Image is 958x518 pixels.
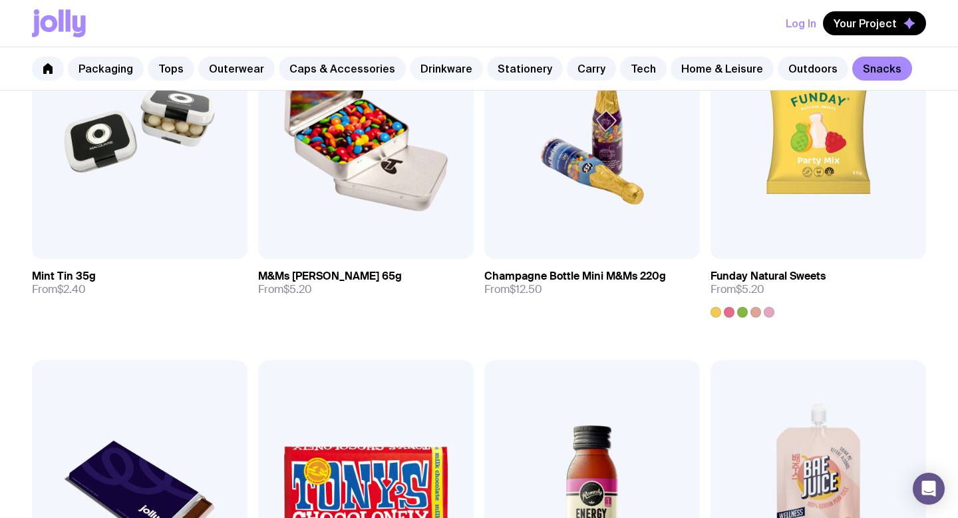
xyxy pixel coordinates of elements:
h3: Mint Tin 35g [32,270,96,283]
a: Packaging [68,57,144,81]
a: Snacks [852,57,912,81]
a: M&Ms [PERSON_NAME] 65gFrom$5.20 [258,259,474,307]
span: From [484,283,542,296]
div: Open Intercom Messenger [913,473,945,505]
button: Log In [786,11,816,35]
span: Your Project [834,17,897,30]
span: $5.20 [283,282,312,296]
span: $5.20 [736,282,764,296]
span: From [711,283,764,296]
a: Caps & Accessories [279,57,406,81]
a: Home & Leisure [671,57,774,81]
h3: M&Ms [PERSON_NAME] 65g [258,270,402,283]
button: Your Project [823,11,926,35]
a: Carry [567,57,616,81]
a: Tech [620,57,667,81]
a: Champagne Bottle Mini M&Ms 220gFrom$12.50 [484,259,700,307]
a: Outerwear [198,57,275,81]
a: Stationery [487,57,563,81]
span: $2.40 [57,282,86,296]
span: $12.50 [510,282,542,296]
h3: Funday Natural Sweets [711,270,826,283]
a: Funday Natural SweetsFrom$5.20 [711,259,926,318]
a: Drinkware [410,57,483,81]
a: Tops [148,57,194,81]
span: From [258,283,312,296]
span: From [32,283,86,296]
a: Outdoors [778,57,848,81]
a: Mint Tin 35gFrom$2.40 [32,259,247,307]
h3: Champagne Bottle Mini M&Ms 220g [484,270,666,283]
